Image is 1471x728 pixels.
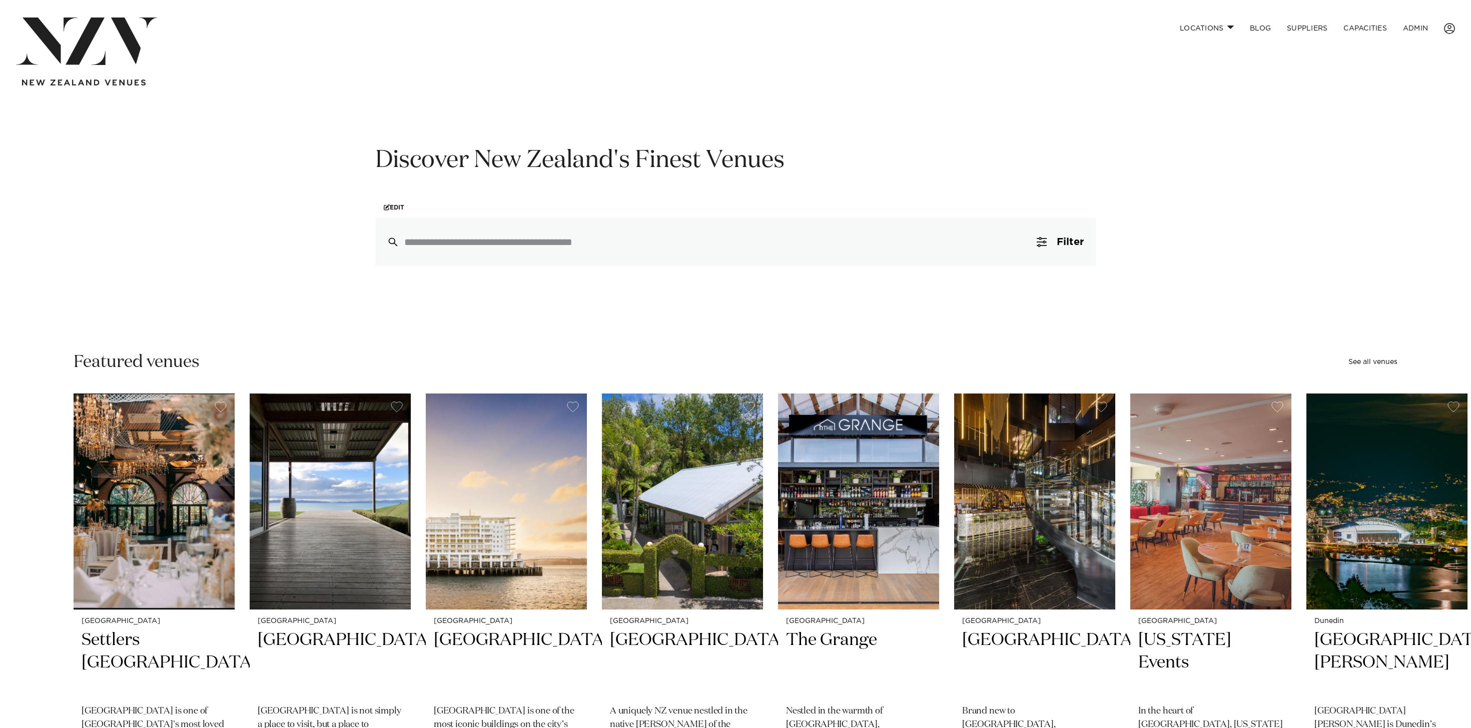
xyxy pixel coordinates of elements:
small: Dunedin [1314,617,1459,625]
h2: The Grange [786,629,931,696]
h2: [GEOGRAPHIC_DATA] [434,629,579,696]
small: [GEOGRAPHIC_DATA] [610,617,755,625]
h2: [GEOGRAPHIC_DATA] [258,629,403,696]
button: Filter [1025,218,1096,266]
img: nzv-logo.png [16,17,158,65]
a: SUPPLIERS [1279,17,1335,39]
a: See all venues [1348,358,1397,365]
a: ADMIN [1395,17,1436,39]
h2: [GEOGRAPHIC_DATA][PERSON_NAME] [1314,629,1459,696]
h2: Settlers [GEOGRAPHIC_DATA] [82,629,227,696]
small: [GEOGRAPHIC_DATA] [434,617,579,625]
small: [GEOGRAPHIC_DATA] [1138,617,1283,625]
h2: [GEOGRAPHIC_DATA] [962,629,1107,696]
h1: Discover New Zealand's Finest Venues [375,145,1096,176]
a: Capacities [1335,17,1395,39]
a: Edit [375,196,413,218]
h2: [US_STATE] Events [1138,629,1283,696]
small: [GEOGRAPHIC_DATA] [82,617,227,625]
h2: [GEOGRAPHIC_DATA] [610,629,755,696]
span: Filter [1057,237,1084,247]
img: new-zealand-venues-text.png [22,79,146,86]
small: [GEOGRAPHIC_DATA] [786,617,931,625]
small: [GEOGRAPHIC_DATA] [962,617,1107,625]
small: [GEOGRAPHIC_DATA] [258,617,403,625]
img: Dining area at Texas Events in Auckland [1130,393,1291,609]
a: BLOG [1242,17,1279,39]
a: Locations [1172,17,1242,39]
h2: Featured venues [74,351,200,373]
